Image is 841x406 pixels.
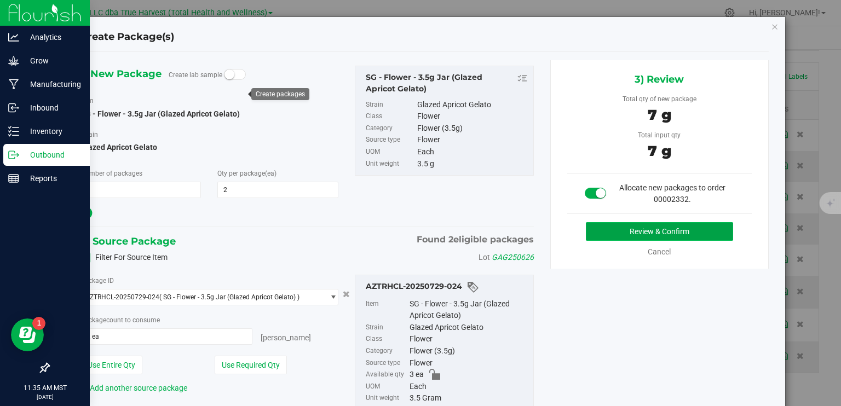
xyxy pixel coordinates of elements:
div: SG - Flower - 3.5g Jar (Glazed Apricot Gelato) [410,298,528,322]
span: 3 ea [410,369,424,381]
span: Allocate new packages to order 00002332. [619,183,725,204]
span: count [106,316,123,324]
p: Inventory [19,125,85,138]
span: AZTRHCL-20250729-024 [85,293,159,301]
inline-svg: Inbound [8,102,19,113]
p: Inbound [19,101,85,114]
p: Outbound [19,148,85,161]
label: Class [366,333,408,345]
p: Analytics [19,31,85,44]
label: UOM [366,381,408,393]
input: 1 [81,182,200,198]
span: Total qty of new package [623,95,696,103]
h4: Create Package(s) [80,30,174,44]
label: Category [366,345,408,357]
div: 3.5 Gram [410,392,528,404]
p: 11:35 AM MST [5,383,85,393]
inline-svg: Grow [8,55,19,66]
label: Item [366,298,408,322]
span: 1) New Package [80,66,162,82]
input: 2 ea [81,329,251,344]
label: Unit weight [366,158,415,170]
span: 3) Review [635,71,684,88]
button: Review & Confirm [586,222,733,241]
span: Number of packages [80,170,142,177]
span: Qty per package [217,170,277,177]
span: [PERSON_NAME] [261,333,311,342]
span: (ea) [265,170,277,177]
iframe: Resource center [11,318,44,351]
span: Package ID [80,277,114,285]
span: select [324,289,337,305]
span: Lot [479,253,490,262]
label: Category [366,123,415,135]
label: Filter For Source Item [80,252,168,263]
input: 2 [218,182,337,198]
label: Strain [366,99,415,111]
div: Create packages [256,90,305,98]
button: Use Entire Qty [80,356,142,374]
label: Unit weight [366,392,408,404]
span: 2) Source Package [80,233,176,250]
span: 2 [448,234,453,245]
inline-svg: Analytics [8,32,19,43]
span: Glazed Apricot Gelato [80,139,338,155]
span: GAG250626 [492,253,534,262]
button: Use Required Qty [215,356,287,374]
a: Cancel [648,247,671,256]
button: Cancel button [339,286,353,302]
div: Flower [410,333,528,345]
div: Flower (3.5g) [417,123,528,135]
span: Found eligible packages [417,233,534,246]
p: Grow [19,54,85,67]
div: 3.5 g [417,158,528,170]
span: 7 g [648,142,671,160]
inline-svg: Manufacturing [8,79,19,90]
label: Strain [366,322,408,334]
div: Flower [410,357,528,369]
label: UOM [366,146,415,158]
div: Each [410,381,528,393]
div: AZTRHCL-20250729-024 [366,281,528,294]
div: SG - Flower - 3.5g Jar (Glazed Apricot Gelato) [366,72,528,95]
p: Manufacturing [19,78,85,91]
div: Glazed Apricot Gelato [417,99,528,111]
div: Glazed Apricot Gelato [410,322,528,334]
div: Flower [417,111,528,123]
p: Reports [19,172,85,185]
div: Each [417,146,528,158]
label: Source type [366,134,415,146]
span: Package to consume [80,316,160,324]
span: 7 g [648,106,671,124]
label: Class [366,111,415,123]
inline-svg: Inventory [8,126,19,137]
a: Add another source package [80,384,187,392]
iframe: Resource center unread badge [32,317,45,330]
label: Create lab sample [169,67,222,83]
span: SG - Flower - 3.5g Jar (Glazed Apricot Gelato) [80,109,240,118]
span: ( SG - Flower - 3.5g Jar (Glazed Apricot Gelato) ) [159,293,299,301]
div: Flower (3.5g) [410,345,528,357]
span: Total input qty [638,131,681,139]
p: [DATE] [5,393,85,401]
label: Source type [366,357,408,369]
inline-svg: Reports [8,173,19,184]
inline-svg: Outbound [8,149,19,160]
div: Flower [417,134,528,146]
label: Available qty [366,369,408,381]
